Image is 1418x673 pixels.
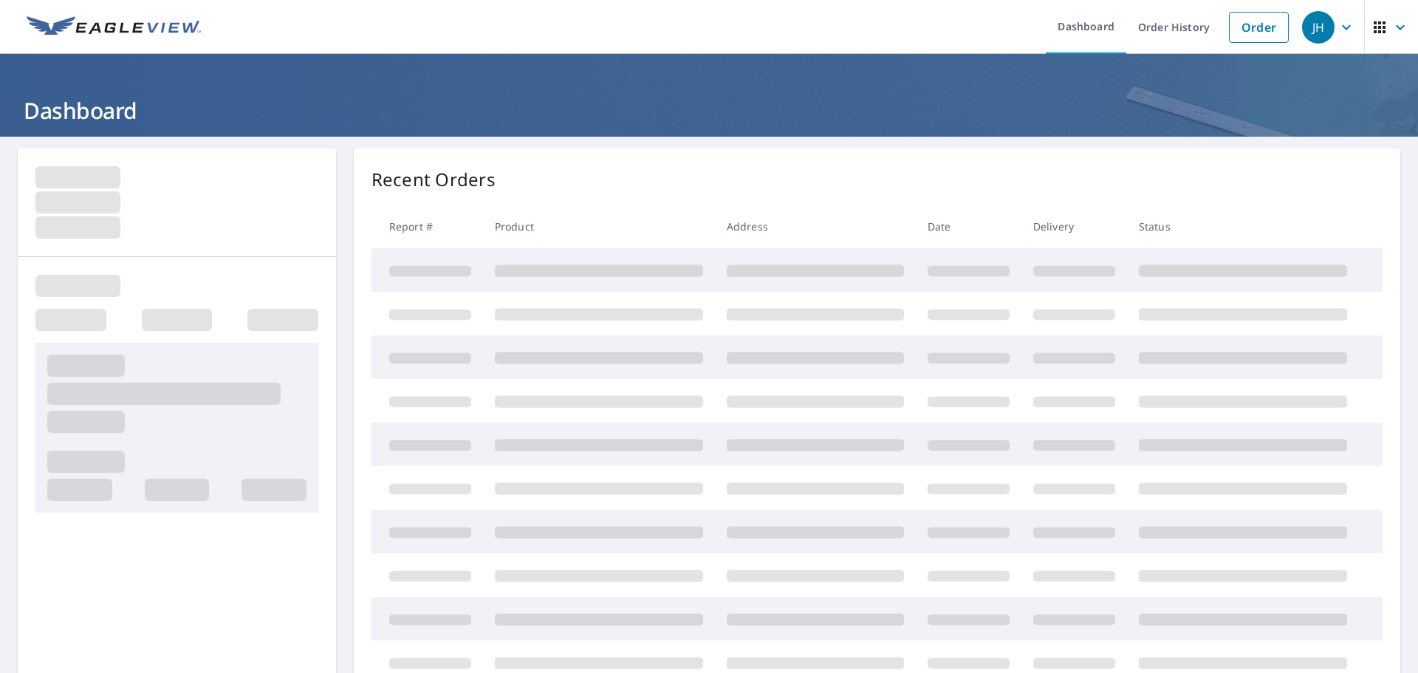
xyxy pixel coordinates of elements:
[715,205,916,248] th: Address
[916,205,1021,248] th: Date
[371,166,496,193] p: Recent Orders
[483,205,715,248] th: Product
[18,95,1400,126] h1: Dashboard
[1127,205,1359,248] th: Status
[1021,205,1127,248] th: Delivery
[1229,12,1289,43] a: Order
[371,205,483,248] th: Report #
[27,16,201,38] img: EV Logo
[1302,11,1335,44] div: JH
